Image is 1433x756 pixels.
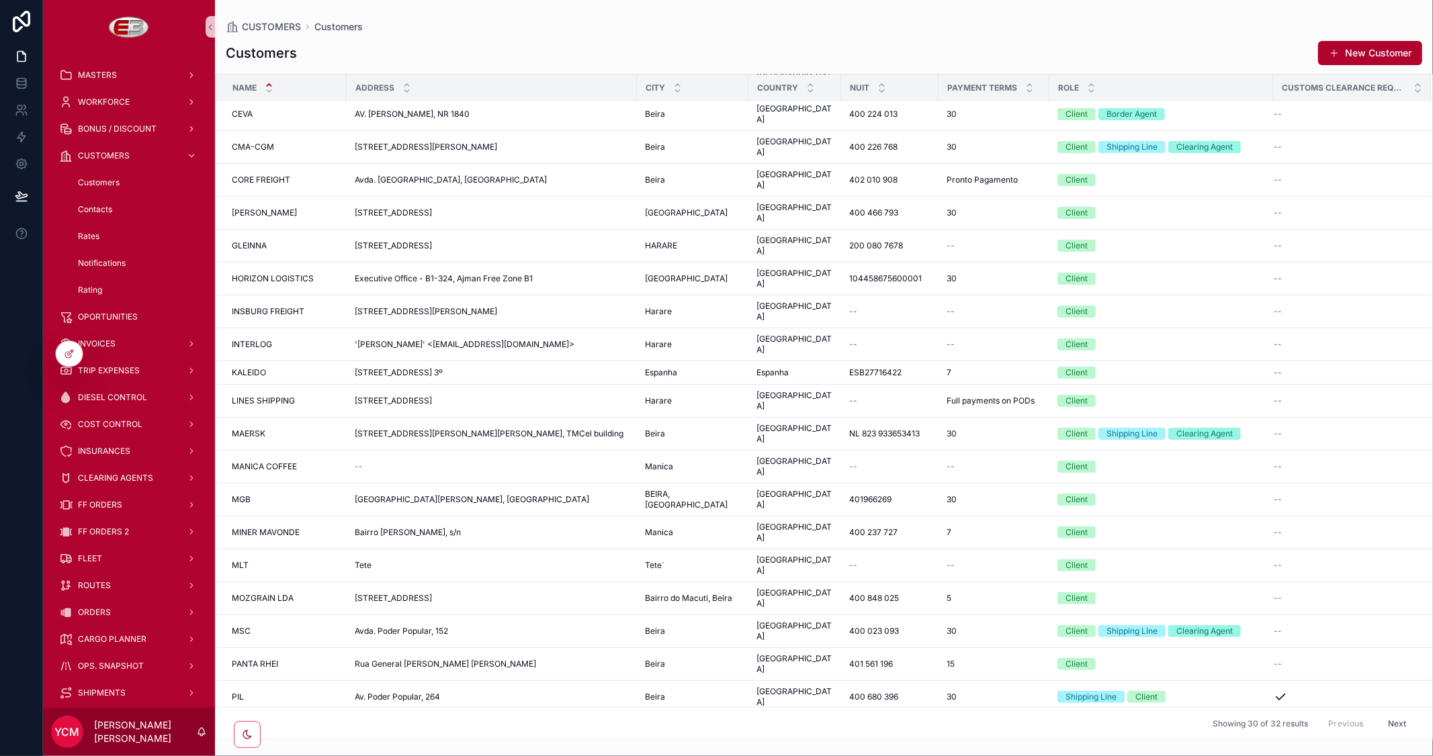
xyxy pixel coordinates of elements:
[232,461,297,472] span: MANICA COFFEE
[51,117,207,141] a: BONUS / DISCOUNT
[1274,461,1282,472] span: --
[355,109,470,120] span: AV. [PERSON_NAME], NR 1840
[947,207,1041,218] a: 30
[355,428,629,439] a: [STREET_ADDRESS][PERSON_NAME][PERSON_NAME], TMCel building
[947,273,957,284] span: 30
[756,555,833,576] a: [GEOGRAPHIC_DATA]
[1066,338,1088,350] div: Client
[1274,560,1282,571] span: --
[756,522,833,543] span: [GEOGRAPHIC_DATA]
[645,207,728,218] span: [GEOGRAPHIC_DATA]
[849,109,898,120] span: 400 224 013
[645,273,728,284] span: [GEOGRAPHIC_DATA]
[232,428,265,439] span: MAERSK
[1274,207,1282,218] span: --
[1057,526,1265,538] a: Client
[645,109,740,120] a: Beira
[51,412,207,436] a: COST CONTROL
[78,338,116,349] span: INVOICES
[1057,367,1265,379] a: Client
[645,527,673,538] span: Manica
[1057,273,1265,285] a: Client
[78,124,157,134] span: BONUS / DISCOUNT
[232,306,339,317] a: INSBURG FREIGHT
[1274,527,1282,538] span: --
[756,202,833,224] span: [GEOGRAPHIC_DATA]
[645,240,677,251] span: HARARE
[1274,339,1415,350] a: --
[849,109,930,120] a: 400 224 013
[645,339,672,350] span: Harare
[1274,494,1282,505] span: --
[849,175,898,185] span: 402 010 908
[232,560,339,571] a: MLT
[78,97,130,107] span: WORKFORCE
[756,235,833,256] a: [GEOGRAPHIC_DATA]
[1106,141,1158,153] div: Shipping Line
[1274,367,1415,378] a: --
[849,339,930,350] a: --
[232,428,339,439] a: MAERSK
[1066,526,1088,538] div: Client
[849,428,930,439] a: NL 823 933653413
[947,560,955,571] span: --
[756,169,833,191] a: [GEOGRAPHIC_DATA]
[232,273,339,284] a: HORIZON LOGISTICS
[1057,428,1265,440] a: ClientShipping LineClearing Agent
[1106,428,1158,440] div: Shipping Line
[849,207,898,218] span: 400 466 793
[1057,592,1265,604] a: Client
[78,526,129,537] span: FF ORDERS 2
[849,339,857,350] span: --
[645,527,740,538] a: Manica
[1274,142,1415,152] a: --
[947,527,1041,538] a: 7
[645,175,740,185] a: Beira
[78,365,140,376] span: TRIP EXPENSES
[645,240,740,251] a: HARARE
[947,175,1018,185] span: Pronto Pagamento
[1274,175,1282,185] span: --
[947,367,951,378] span: 7
[1057,240,1265,252] a: Client
[1066,174,1088,186] div: Client
[756,301,833,322] span: [GEOGRAPHIC_DATA]
[78,204,112,215] span: Contacts
[67,278,207,302] a: Rating
[947,142,957,152] span: 30
[78,312,138,322] span: OPORTUNITIES
[51,90,207,114] a: WORKFORCE
[355,367,443,378] span: [STREET_ADDRESS] 3º
[1274,367,1282,378] span: --
[355,461,363,472] span: --
[756,268,833,289] span: [GEOGRAPHIC_DATA]
[947,428,1041,439] a: 30
[756,367,789,378] span: Espanha
[849,494,930,505] a: 401966269
[78,392,147,403] span: DIESEL CONTROL
[355,240,432,251] span: [STREET_ADDRESS]
[355,461,629,472] a: --
[1274,240,1282,251] span: --
[1066,428,1088,440] div: Client
[645,367,677,378] span: Espanha
[355,560,372,571] span: Tete
[78,177,120,188] span: Customers
[756,456,833,477] a: [GEOGRAPHIC_DATA]
[355,527,629,538] a: Bairro [PERSON_NAME], s/n
[232,109,339,120] a: CEVA
[232,593,294,604] span: MOZGRAIN LDA
[1066,367,1088,379] div: Client
[232,339,339,350] a: INTERLOG
[1057,108,1265,120] a: ClientBorder Agent
[1066,592,1088,604] div: Client
[756,423,833,444] a: [GEOGRAPHIC_DATA]
[1318,41,1422,65] button: New Customer
[756,136,833,158] a: [GEOGRAPHIC_DATA]
[51,547,207,571] a: FLEET
[355,560,629,571] a: Tete
[232,395,339,406] a: LINES SHIPPING
[355,273,533,284] span: Executive Office - B1-324, Ajman Free Zone B1
[232,367,339,378] a: KALEIDO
